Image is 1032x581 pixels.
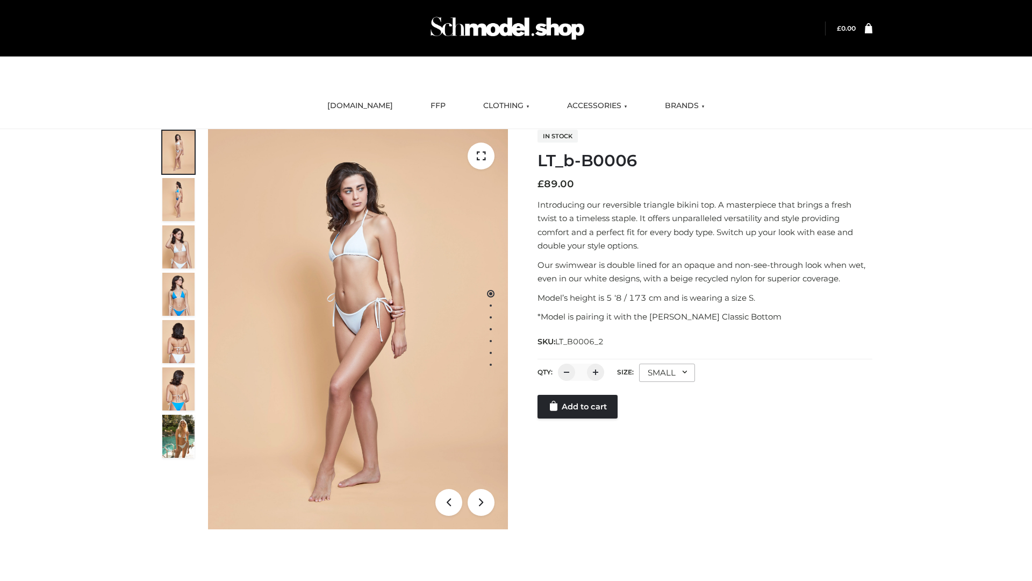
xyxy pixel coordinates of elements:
[559,94,635,118] a: ACCESSORIES
[555,337,604,346] span: LT_B0006_2
[537,291,872,305] p: Model’s height is 5 ‘8 / 173 cm and is wearing a size S.
[537,130,578,143] span: In stock
[162,131,195,174] img: ArielClassicBikiniTop_CloudNine_AzureSky_OW114ECO_1-scaled.jpg
[162,178,195,221] img: ArielClassicBikiniTop_CloudNine_AzureSky_OW114ECO_2-scaled.jpg
[537,178,574,190] bdi: 89.00
[427,7,588,49] img: Schmodel Admin 964
[162,415,195,458] img: Arieltop_CloudNine_AzureSky2.jpg
[422,94,454,118] a: FFP
[639,364,695,382] div: SMALL
[537,151,872,171] h1: LT_b-B0006
[162,273,195,316] img: ArielClassicBikiniTop_CloudNine_AzureSky_OW114ECO_4-scaled.jpg
[837,24,841,32] span: £
[537,335,605,348] span: SKU:
[537,310,872,324] p: *Model is pairing it with the [PERSON_NAME] Classic Bottom
[537,198,872,253] p: Introducing our reversible triangle bikini top. A masterpiece that brings a fresh twist to a time...
[617,368,634,376] label: Size:
[837,24,856,32] bdi: 0.00
[537,368,553,376] label: QTY:
[162,225,195,268] img: ArielClassicBikiniTop_CloudNine_AzureSky_OW114ECO_3-scaled.jpg
[537,258,872,286] p: Our swimwear is double lined for an opaque and non-see-through look when wet, even in our white d...
[657,94,713,118] a: BRANDS
[475,94,537,118] a: CLOTHING
[208,129,508,529] img: LT_b-B0006
[319,94,401,118] a: [DOMAIN_NAME]
[162,320,195,363] img: ArielClassicBikiniTop_CloudNine_AzureSky_OW114ECO_7-scaled.jpg
[537,178,544,190] span: £
[837,24,856,32] a: £0.00
[537,395,618,419] a: Add to cart
[162,367,195,410] img: ArielClassicBikiniTop_CloudNine_AzureSky_OW114ECO_8-scaled.jpg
